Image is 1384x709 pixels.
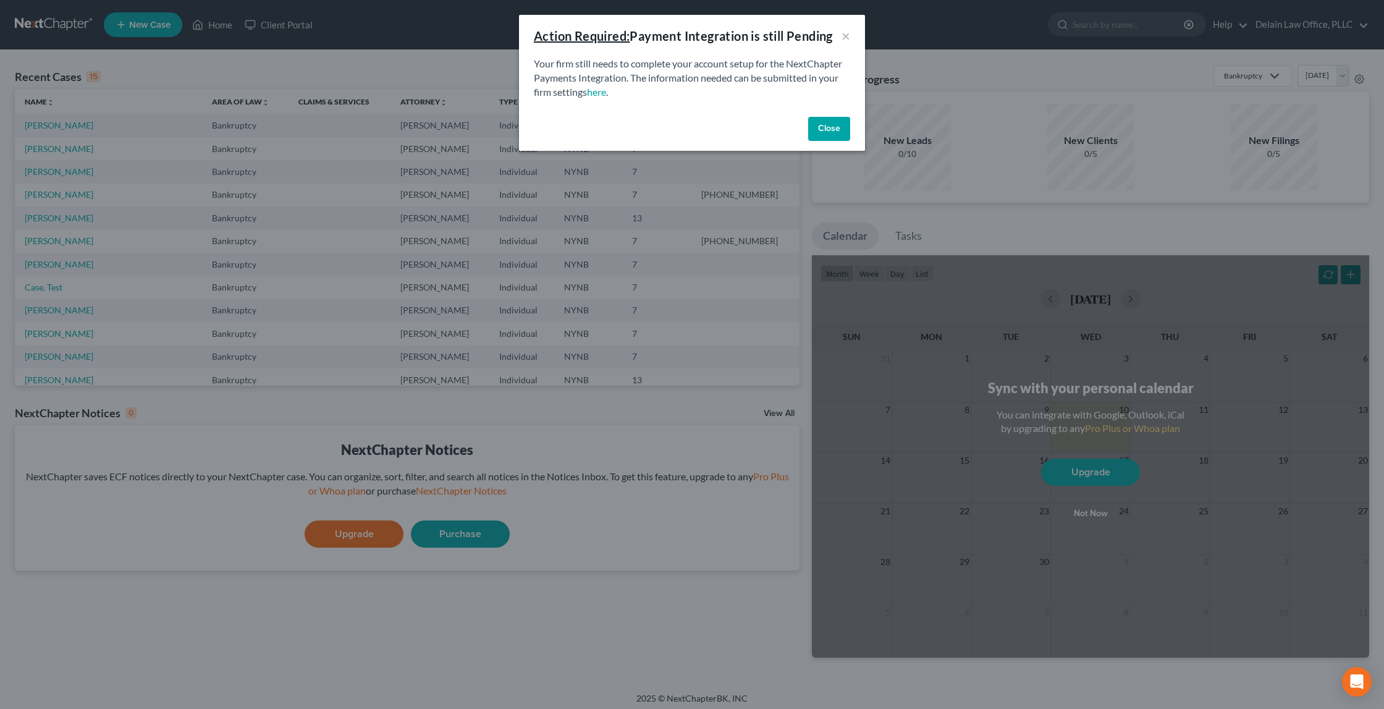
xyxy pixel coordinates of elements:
[808,117,850,142] button: Close
[842,28,850,43] button: ×
[587,86,606,98] a: here
[534,28,630,43] u: Action Required:
[1342,667,1372,697] div: Open Intercom Messenger
[534,57,850,100] p: Your firm still needs to complete your account setup for the NextChapter Payments Integration. Th...
[534,27,833,45] div: Payment Integration is still Pending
